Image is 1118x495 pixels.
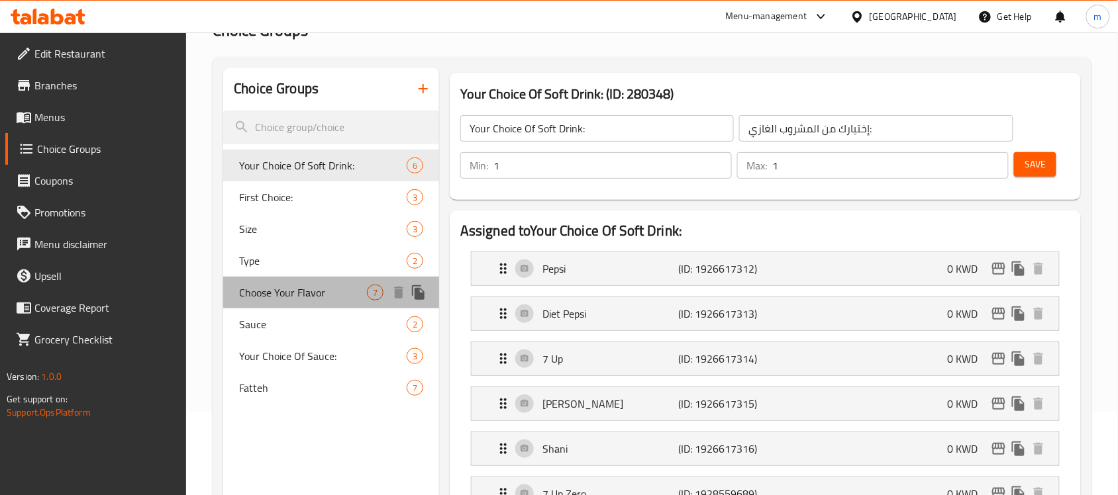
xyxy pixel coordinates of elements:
[407,255,423,267] span: 2
[34,173,176,189] span: Coupons
[223,213,439,245] div: Size3
[989,304,1009,324] button: edit
[5,165,187,197] a: Coupons
[542,306,678,322] p: Diet Pepsi
[542,351,678,367] p: 7 Up
[239,380,407,396] span: Fatteh
[472,342,1059,375] div: Expand
[1009,349,1029,369] button: duplicate
[948,306,989,322] p: 0 KWD
[678,306,769,322] p: (ID: 1926617313)
[407,253,423,269] div: Choices
[989,259,1009,279] button: edit
[678,351,769,367] p: (ID: 1926617314)
[5,228,187,260] a: Menu disclaimer
[460,381,1070,426] li: Expand
[223,150,439,181] div: Your Choice Of Soft Drink:6
[5,197,187,228] a: Promotions
[870,9,957,24] div: [GEOGRAPHIC_DATA]
[34,300,176,316] span: Coverage Report
[37,141,176,157] span: Choice Groups
[542,441,678,457] p: Shani
[389,283,409,302] button: delete
[223,308,439,340] div: Sauce2
[407,157,423,173] div: Choices
[989,439,1009,459] button: edit
[41,368,62,385] span: 1.0.0
[5,133,187,165] a: Choice Groups
[472,387,1059,420] div: Expand
[948,351,989,367] p: 0 KWD
[407,380,423,396] div: Choices
[948,261,989,277] p: 0 KWD
[1009,394,1029,414] button: duplicate
[223,181,439,213] div: First Choice:3
[678,261,769,277] p: (ID: 1926617312)
[472,252,1059,285] div: Expand
[1029,394,1048,414] button: delete
[460,221,1070,241] h2: Assigned to Your Choice Of Soft Drink:
[1029,259,1048,279] button: delete
[460,426,1070,471] li: Expand
[1009,304,1029,324] button: duplicate
[34,236,176,252] span: Menu disclaimer
[948,396,989,412] p: 0 KWD
[1014,152,1056,177] button: Save
[1094,9,1102,24] span: m
[726,9,807,24] div: Menu-management
[472,297,1059,330] div: Expand
[407,189,423,205] div: Choices
[407,348,423,364] div: Choices
[34,109,176,125] span: Menus
[407,191,423,204] span: 3
[1029,349,1048,369] button: delete
[472,432,1059,465] div: Expand
[407,382,423,394] span: 7
[1029,304,1048,324] button: delete
[407,223,423,236] span: 3
[5,69,187,101] a: Branches
[223,372,439,404] div: Fatteh7
[34,204,176,220] span: Promotions
[542,396,678,412] p: [PERSON_NAME]
[407,350,423,363] span: 3
[34,77,176,93] span: Branches
[948,441,989,457] p: 0 KWD
[7,404,91,421] a: Support.OpsPlatform
[223,245,439,277] div: Type2
[542,261,678,277] p: Pepsi
[5,260,187,292] a: Upsell
[1009,439,1029,459] button: duplicate
[470,157,488,173] p: Min:
[407,221,423,237] div: Choices
[407,159,423,172] span: 6
[409,283,429,302] button: duplicate
[239,253,407,269] span: Type
[367,285,383,300] div: Choices
[460,291,1070,336] li: Expand
[223,340,439,372] div: Your Choice Of Sauce:3
[34,268,176,284] span: Upsell
[407,316,423,332] div: Choices
[239,189,407,205] span: First Choice:
[5,101,187,133] a: Menus
[7,390,68,408] span: Get support on:
[239,348,407,364] span: Your Choice Of Sauce:
[460,246,1070,291] li: Expand
[989,349,1009,369] button: edit
[34,332,176,347] span: Grocery Checklist
[368,287,383,299] span: 7
[1025,156,1046,173] span: Save
[239,157,407,173] span: Your Choice Of Soft Drink:
[746,157,767,173] p: Max:
[223,277,439,308] div: Choose Your Flavor7deleteduplicate
[7,368,39,385] span: Version:
[678,396,769,412] p: (ID: 1926617315)
[460,336,1070,381] li: Expand
[1009,259,1029,279] button: duplicate
[223,111,439,144] input: search
[239,285,367,300] span: Choose Your Flavor
[5,324,187,355] a: Grocery Checklist
[989,394,1009,414] button: edit
[678,441,769,457] p: (ID: 1926617316)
